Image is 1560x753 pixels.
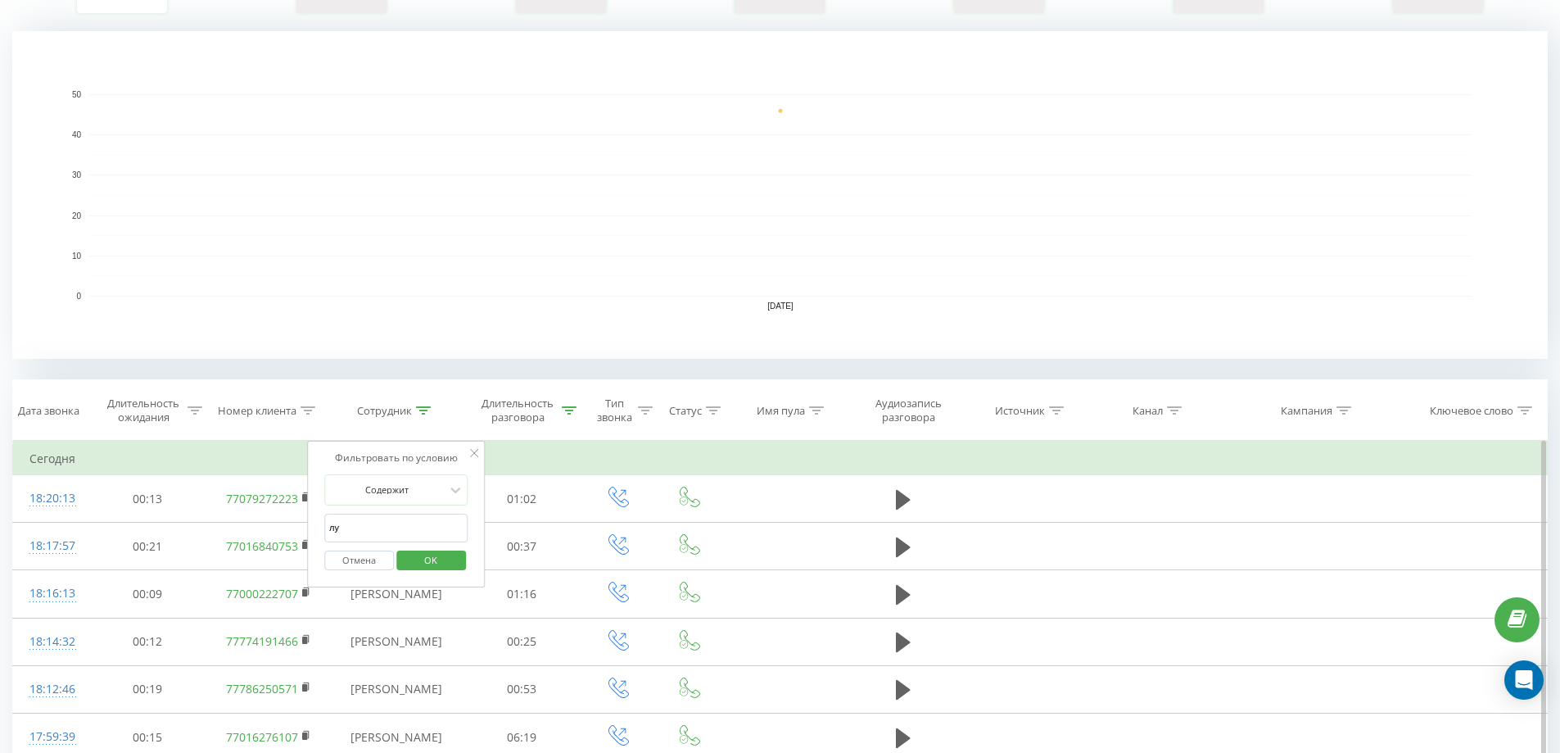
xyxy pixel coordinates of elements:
div: Аудиозапись разговора [861,397,956,424]
a: 77786250571 [226,681,298,696]
td: 00:25 [463,618,581,665]
td: Сегодня [13,442,1548,475]
td: 00:37 [463,523,581,570]
text: 30 [72,171,82,180]
div: Длительность ожидания [103,397,184,424]
div: Канал [1133,404,1163,418]
div: 18:20:13 [29,483,72,515]
text: 10 [72,252,82,261]
div: Имя пула [757,404,805,418]
td: [PERSON_NAME] [330,665,463,713]
a: 77000222707 [226,586,298,601]
td: 00:09 [88,570,207,618]
a: 77016840753 [226,538,298,554]
div: Номер клиента [218,404,296,418]
td: 00:13 [88,475,207,523]
text: 20 [72,211,82,220]
button: Отмена [324,551,394,571]
div: Ключевое слово [1430,404,1513,418]
a: 77016276107 [226,729,298,745]
td: 00:12 [88,618,207,665]
text: 0 [76,292,81,301]
div: Кампания [1281,404,1332,418]
div: 18:17:57 [29,530,72,562]
text: 40 [72,130,82,139]
svg: A chart. [12,31,1548,359]
div: 18:14:32 [29,626,72,658]
td: [PERSON_NAME] [330,618,463,665]
div: 18:16:13 [29,578,72,610]
td: 00:21 [88,523,207,570]
div: 17:59:39 [29,721,72,753]
td: 01:02 [463,475,581,523]
div: Фильтровать по условию [324,450,468,466]
span: OK [408,547,454,573]
input: Введите значение [324,514,468,542]
div: Сотрудник [357,404,412,418]
div: Open Intercom Messenger [1504,660,1544,700]
td: [PERSON_NAME] [330,570,463,618]
a: 77079272223 [226,491,298,506]
td: 00:19 [88,665,207,713]
div: Тип звонка [595,397,634,424]
td: 01:16 [463,570,581,618]
a: 77774191466 [226,633,298,649]
div: Длительность разговора [477,397,558,424]
div: 18:12:46 [29,674,72,705]
div: Статус [669,404,702,418]
text: [DATE] [767,302,794,311]
div: Дата звонка [18,404,79,418]
div: Источник [995,404,1045,418]
td: 00:53 [463,665,581,713]
text: 50 [72,90,82,99]
button: OK [396,551,466,571]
